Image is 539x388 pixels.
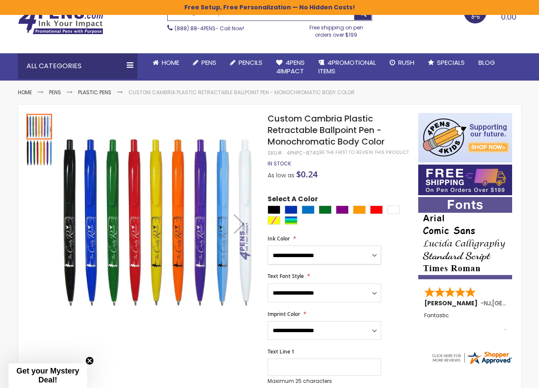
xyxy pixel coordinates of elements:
[418,165,512,195] img: Free shipping on orders over $199
[472,53,502,72] a: Blog
[18,53,137,79] div: All Categories
[276,58,305,75] span: 4Pens 4impact
[300,21,372,38] div: Free shipping on pen orders over $199
[269,53,312,81] a: 4Pens4impact
[175,25,216,32] a: (888) 88-4PENS
[162,58,179,67] span: Home
[18,7,103,35] img: 4Pens Custom Pens and Promotional Products
[223,53,269,72] a: Pencils
[318,58,376,75] span: 4PROMOTIONAL ITEMS
[424,313,507,331] div: Fantastic
[296,168,318,180] span: $0.24
[26,140,52,166] img: Custom Cambria Plastic Retractable Ballpoint Pen - Monochromatic Body Color
[146,53,186,72] a: Home
[268,149,283,156] strong: SKU
[201,58,216,67] span: Pens
[319,206,332,214] div: Green
[268,378,381,385] p: Maximum 25 characters
[18,89,32,96] a: Home
[431,350,513,365] img: 4pens.com widget logo
[239,58,262,67] span: Pencils
[268,235,290,242] span: Ink Color
[61,125,256,320] img: Custom Cambria Plastic Retractable Ballpoint Pen - Monochromatic Body Color
[336,206,349,214] div: Purple
[78,89,111,96] a: Plastic Pens
[268,194,318,206] span: Select A Color
[9,363,87,388] div: Get your Mystery Deal!Close teaser
[398,58,414,67] span: Rush
[312,53,383,81] a: 4PROMOTIONALITEMS
[285,206,297,214] div: Blue
[85,356,94,365] button: Close teaser
[287,150,319,156] div: 4PHPC-874S
[268,348,294,355] span: Text Line 1
[319,149,409,156] a: Be the first to review this product
[268,206,280,214] div: Black
[186,53,223,72] a: Pens
[128,89,355,96] li: Custom Cambria Plastic Retractable Ballpoint Pen - Monochromatic Body Color
[383,53,421,72] a: Rush
[268,171,294,180] span: As low as
[437,58,465,67] span: Specials
[421,53,472,72] a: Specials
[370,206,383,214] div: Red
[268,160,291,167] span: In stock
[26,113,53,139] div: Custom Cambria Plastic Retractable Ballpoint Pen - Monochromatic Body Color
[222,113,256,334] div: Next
[484,299,491,307] span: NJ
[387,206,400,214] div: White
[302,206,315,214] div: Blue Light
[353,206,366,214] div: Orange
[268,310,300,318] span: Imprint Color
[418,113,512,162] img: 4pens 4 kids
[478,58,495,67] span: Blog
[418,197,512,279] img: font-personalization-examples
[501,12,516,22] span: 0.00
[268,113,385,148] span: Custom Cambria Plastic Retractable Ballpoint Pen - Monochromatic Body Color
[268,272,304,280] span: Text Font Style
[175,25,244,32] span: - Call Now!
[424,299,481,307] span: [PERSON_NAME]
[49,89,61,96] a: Pens
[16,367,79,384] span: Get your Mystery Deal!
[431,360,513,367] a: 4pens.com certificate URL
[285,216,297,225] div: Assorted
[268,160,291,167] div: Availability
